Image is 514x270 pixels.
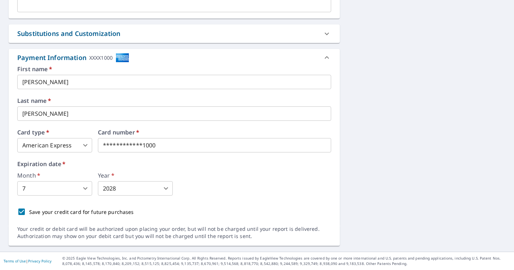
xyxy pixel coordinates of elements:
[17,98,331,104] label: Last name
[9,24,340,43] div: Substitutions and Customization
[17,53,129,63] div: Payment Information
[17,66,331,72] label: First name
[4,259,51,263] p: |
[17,138,92,152] div: American Express
[98,173,173,178] label: Year
[98,129,331,135] label: Card number
[89,53,113,63] div: XXXX1000
[17,161,331,167] label: Expiration date
[4,258,26,264] a: Terms of Use
[17,129,92,135] label: Card type
[17,225,331,240] div: Your credit or debit card will be authorized upon placing your order, but will not be charged unt...
[28,258,51,264] a: Privacy Policy
[17,29,121,38] div: Substitutions and Customization
[17,173,92,178] label: Month
[62,256,510,266] p: © 2025 Eagle View Technologies, Inc. and Pictometry International Corp. All Rights Reserved. Repo...
[29,208,134,216] p: Save your credit card for future purchases
[17,181,92,196] div: 7
[116,53,129,63] img: cardImage
[98,181,173,196] div: 2028
[9,49,340,66] div: Payment InformationXXXX1000cardImage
